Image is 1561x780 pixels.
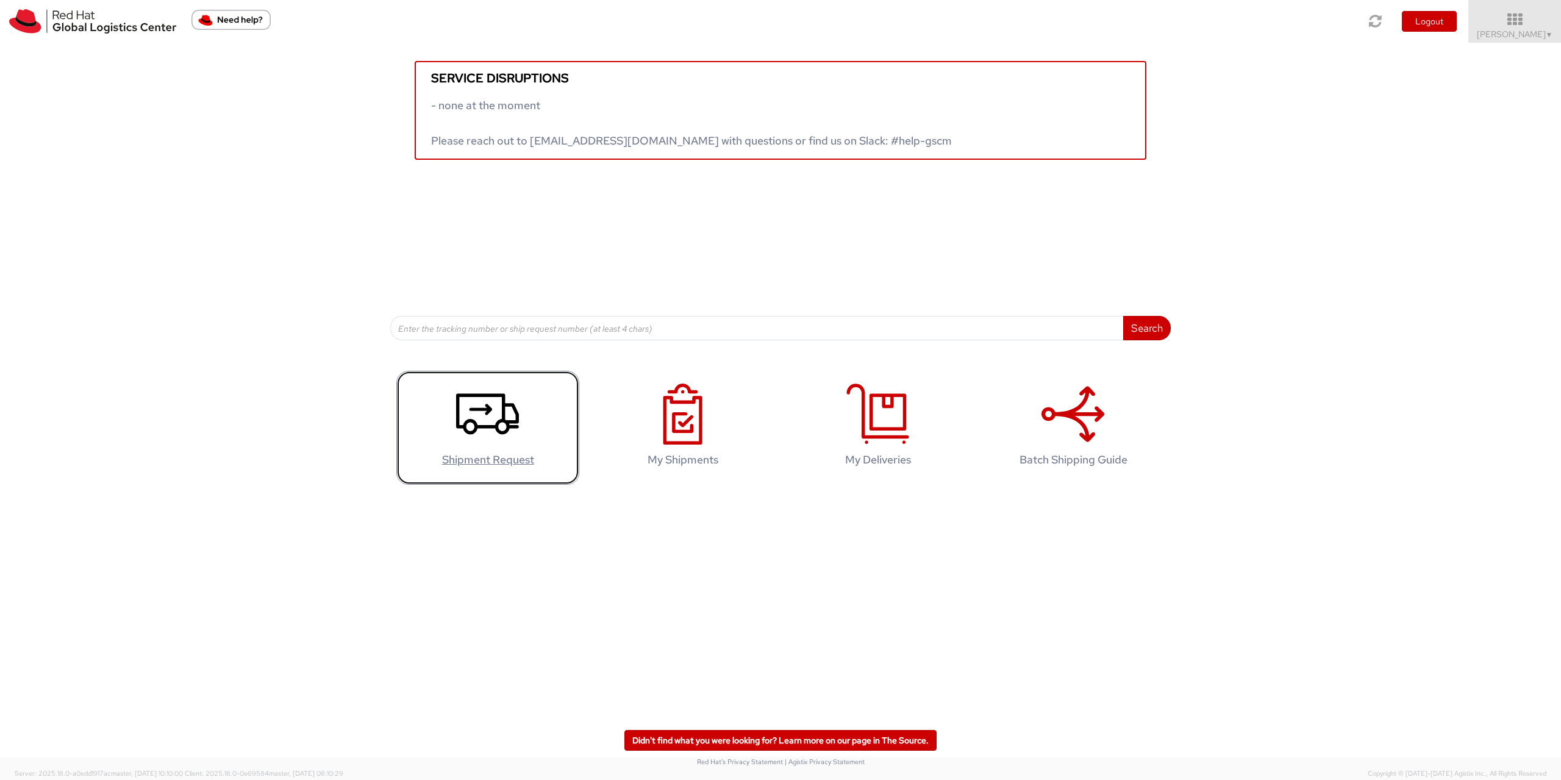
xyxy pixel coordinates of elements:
[396,371,579,485] a: Shipment Request
[697,757,783,766] a: Red Hat's Privacy Statement
[995,454,1152,466] h4: Batch Shipping Guide
[799,454,957,466] h4: My Deliveries
[1123,316,1171,340] button: Search
[1477,29,1553,40] span: [PERSON_NAME]
[604,454,762,466] h4: My Shipments
[191,10,271,30] button: Need help?
[431,71,1130,85] h5: Service disruptions
[269,769,343,778] span: master, [DATE] 08:10:29
[1402,11,1457,32] button: Logout
[415,61,1146,160] a: Service disruptions - none at the moment Please reach out to [EMAIL_ADDRESS][DOMAIN_NAME] with qu...
[982,371,1165,485] a: Batch Shipping Guide
[624,730,937,751] a: Didn't find what you were looking for? Learn more on our page in The Source.
[409,454,566,466] h4: Shipment Request
[431,98,952,148] span: - none at the moment Please reach out to [EMAIL_ADDRESS][DOMAIN_NAME] with questions or find us o...
[787,371,970,485] a: My Deliveries
[591,371,774,485] a: My Shipments
[390,316,1124,340] input: Enter the tracking number or ship request number (at least 4 chars)
[15,769,183,778] span: Server: 2025.18.0-a0edd1917ac
[1546,30,1553,40] span: ▼
[9,9,176,34] img: rh-logistics-00dfa346123c4ec078e1.svg
[785,757,865,766] a: | Agistix Privacy Statement
[111,769,183,778] span: master, [DATE] 10:10:00
[185,769,343,778] span: Client: 2025.18.0-0e69584
[1368,769,1546,779] span: Copyright © [DATE]-[DATE] Agistix Inc., All Rights Reserved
